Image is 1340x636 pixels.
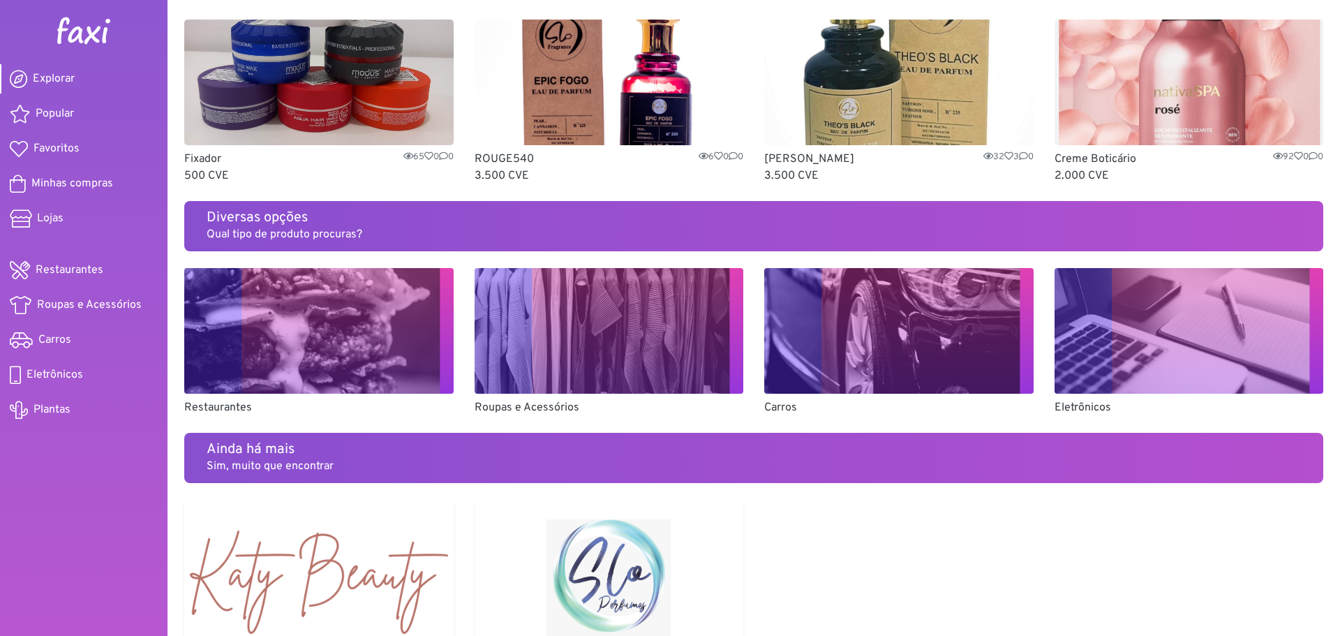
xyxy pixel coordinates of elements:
p: Roupas e Acessórios [475,399,744,416]
a: ROUGE540 ROUGE540600 3.500 CVE [475,20,744,184]
h5: Ainda há mais [207,441,1301,458]
img: Carros [764,268,1034,394]
a: Eletrônicos Eletrônicos [1055,268,1324,416]
span: Eletrônicos [27,367,83,383]
p: Carros [764,399,1034,416]
span: Carros [38,332,71,348]
img: Restaurantes [184,268,454,394]
img: Fixador [184,20,454,145]
span: 6 0 0 [699,151,743,164]
span: Lojas [37,210,64,227]
p: 3.500 CVE [764,168,1034,184]
span: Minhas compras [31,175,113,192]
span: 32 3 0 [983,151,1034,164]
p: Eletrônicos [1055,399,1324,416]
span: Restaurantes [36,262,103,279]
img: Creme Boticário [1055,20,1324,145]
p: Sim, muito que encontrar [207,458,1301,475]
p: Creme Boticário [1055,151,1324,168]
h5: Diversas opções [207,209,1301,226]
a: Creme Boticário Creme Boticário9200 2.000 CVE [1055,20,1324,184]
img: Theo'sBlack [764,20,1034,145]
p: [PERSON_NAME] [764,151,1034,168]
p: Fixador [184,151,454,168]
img: ROUGE540 [475,20,744,145]
p: 2.000 CVE [1055,168,1324,184]
a: Restaurantes Restaurantes [184,268,454,416]
p: ROUGE540 [475,151,744,168]
span: Favoritos [33,140,80,157]
p: Qual tipo de produto procuras? [207,226,1301,243]
a: Theo'sBlack [PERSON_NAME]3230 3.500 CVE [764,20,1034,184]
span: Popular [36,105,74,122]
a: Roupas e Acessórios Roupas e Acessórios [475,268,744,416]
p: Restaurantes [184,399,454,416]
p: 3.500 CVE [475,168,744,184]
img: Eletrônicos [1055,268,1324,394]
span: Plantas [33,401,70,418]
a: Fixador Fixador6500 500 CVE [184,20,454,184]
a: Carros Carros [764,268,1034,416]
img: Roupas e Acessórios [475,268,744,394]
span: Explorar [33,71,75,87]
span: Roupas e Acessórios [37,297,142,313]
p: 500 CVE [184,168,454,184]
span: 92 0 0 [1273,151,1323,164]
span: 65 0 0 [403,151,454,164]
